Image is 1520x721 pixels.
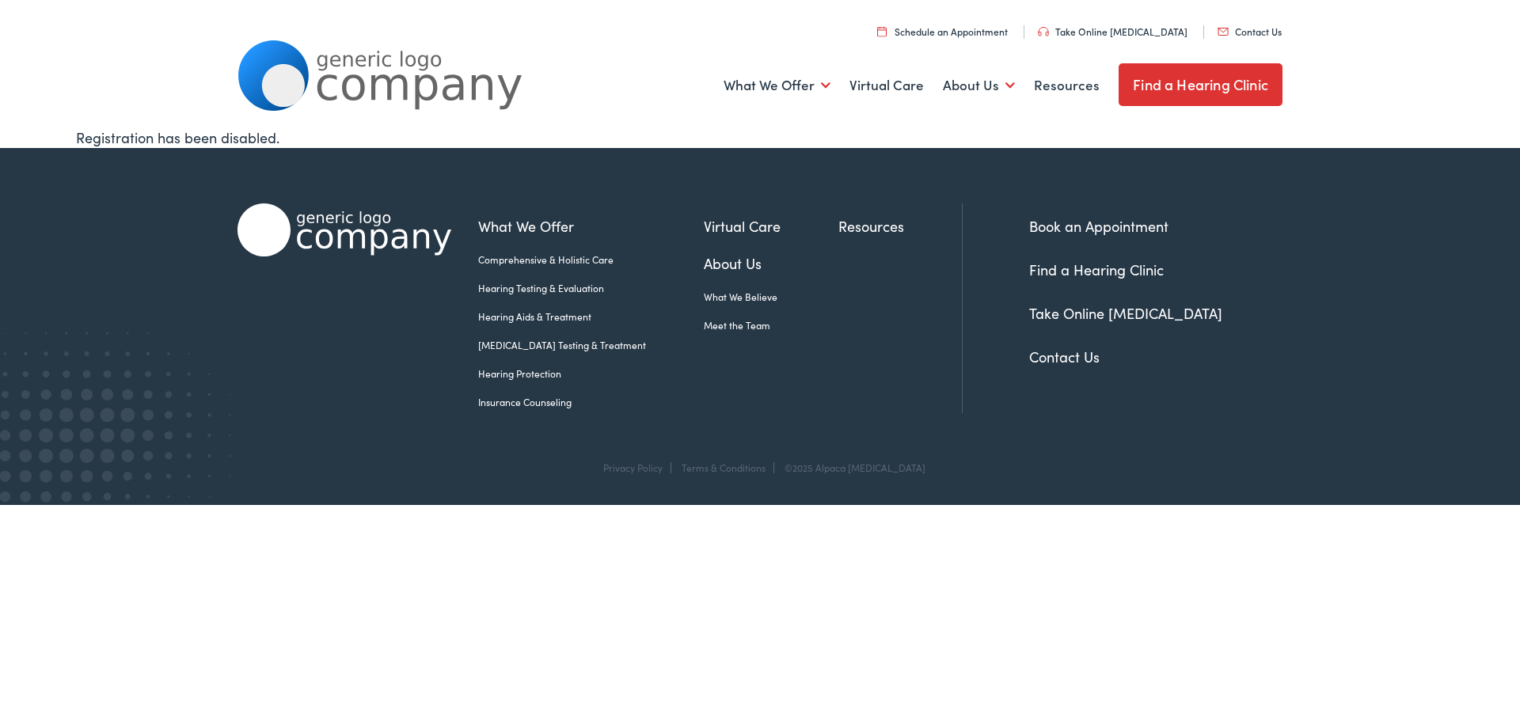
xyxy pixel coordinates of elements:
[704,290,838,304] a: What We Believe
[838,215,962,237] a: Resources
[1218,28,1229,36] img: utility icon
[478,395,704,409] a: Insurance Counseling
[704,215,838,237] a: Virtual Care
[76,127,1444,148] div: Registration has been disabled.
[478,338,704,352] a: [MEDICAL_DATA] Testing & Treatment
[682,461,766,474] a: Terms & Conditions
[1029,347,1100,366] a: Contact Us
[237,203,451,256] img: Alpaca Audiology
[478,281,704,295] a: Hearing Testing & Evaluation
[724,56,830,115] a: What We Offer
[704,318,838,332] a: Meet the Team
[777,462,925,473] div: ©2025 Alpaca [MEDICAL_DATA]
[1038,25,1187,38] a: Take Online [MEDICAL_DATA]
[704,252,838,274] a: About Us
[1029,216,1168,236] a: Book an Appointment
[478,366,704,381] a: Hearing Protection
[603,461,663,474] a: Privacy Policy
[478,309,704,324] a: Hearing Aids & Treatment
[1029,303,1222,323] a: Take Online [MEDICAL_DATA]
[877,25,1008,38] a: Schedule an Appointment
[1218,25,1282,38] a: Contact Us
[877,26,887,36] img: utility icon
[1038,27,1049,36] img: utility icon
[478,215,704,237] a: What We Offer
[1029,260,1164,279] a: Find a Hearing Clinic
[478,252,704,267] a: Comprehensive & Holistic Care
[1034,56,1100,115] a: Resources
[943,56,1015,115] a: About Us
[849,56,924,115] a: Virtual Care
[1119,63,1282,106] a: Find a Hearing Clinic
